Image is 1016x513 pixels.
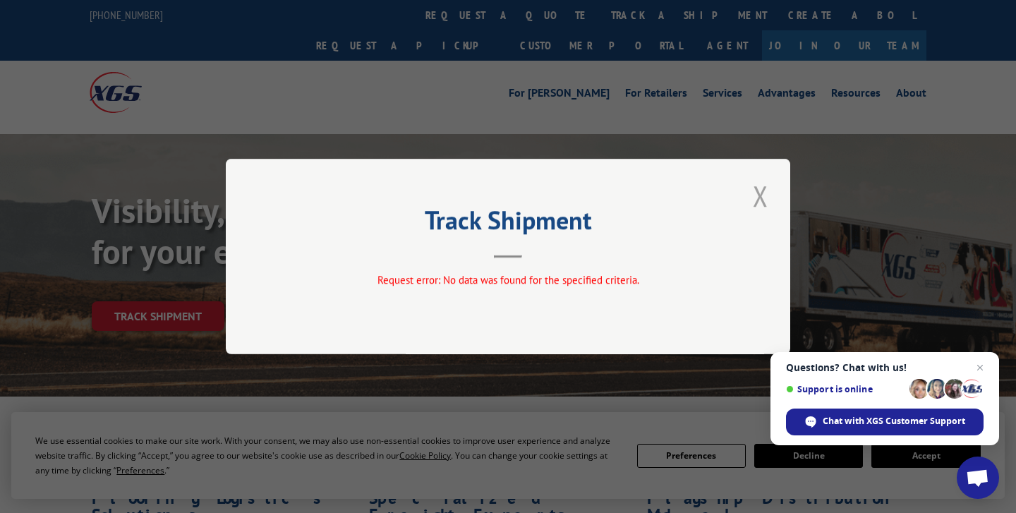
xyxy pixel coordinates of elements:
[377,273,639,286] span: Request error: No data was found for the specified criteria.
[957,457,999,499] a: Open chat
[823,415,965,428] span: Chat with XGS Customer Support
[786,409,984,435] span: Chat with XGS Customer Support
[296,210,720,237] h2: Track Shipment
[786,362,984,373] span: Questions? Chat with us!
[786,384,905,394] span: Support is online
[749,176,773,215] button: Close modal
